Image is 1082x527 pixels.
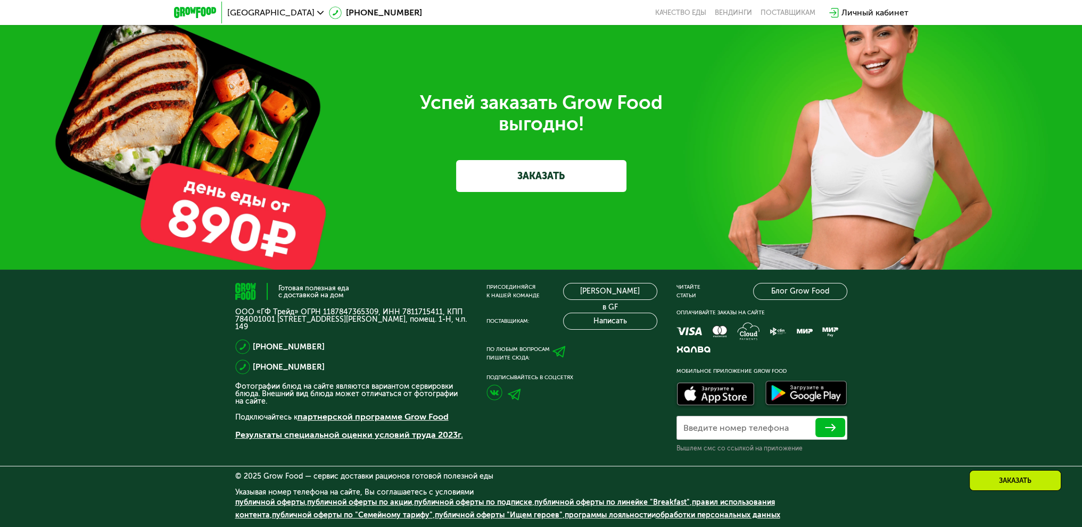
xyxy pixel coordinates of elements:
div: Готовая полезная еда с доставкой на дом [278,285,349,298]
div: © 2025 Grow Food — сервис доставки рационов готовой полезной еды [235,473,847,480]
div: Мобильное приложение Grow Food [676,367,847,375]
a: Качество еды [655,9,706,17]
span: , , , , , , , и [235,498,780,520]
a: публичной оферты "Ищем героев" [435,511,563,520]
button: Написать [563,313,657,330]
p: ООО «ГФ Трейд» ОГРН 1187847365309, ИНН 7811715411, КПП 784001001 [STREET_ADDRESS][PERSON_NAME], п... [235,308,467,331]
a: программы лояльности [565,511,651,520]
div: Читайте статьи [676,283,700,300]
a: [PERSON_NAME] в GF [563,283,657,300]
div: По любым вопросам пишите сюда: [486,345,550,362]
a: партнерской программе Grow Food [298,412,449,422]
div: Указывая номер телефона на сайте, Вы соглашаетесь с условиями [235,489,847,527]
a: Блог Grow Food [753,283,847,300]
span: [GEOGRAPHIC_DATA] [227,9,315,17]
a: [PHONE_NUMBER] [329,6,422,19]
a: правил использования контента [235,498,775,520]
div: Поставщикам: [486,317,529,325]
img: Доступно в Google Play [763,379,850,409]
div: Заказать [969,470,1061,491]
div: Оплачивайте заказы на сайте [676,308,847,317]
a: Результаты специальной оценки условий труда 2023г. [235,430,463,440]
a: публичной оферты по линейке "Breakfast" [534,498,690,507]
div: Успей заказать Grow Food выгодно! [243,92,839,135]
div: Вышлем смс со ссылкой на приложение [676,444,847,453]
a: публичной оферты по подписке [414,498,532,507]
div: Личный кабинет [841,6,908,19]
a: [PHONE_NUMBER] [253,340,325,353]
p: Подключайтесь к [235,411,467,423]
div: Подписывайтесь в соцсетях [486,373,657,382]
a: обработки персональных данных [656,511,780,520]
div: поставщикам [761,9,815,17]
a: Вендинги [715,9,752,17]
a: публичной оферты по "Семейному тарифу" [272,511,433,520]
a: публичной оферты [235,498,305,507]
a: [PHONE_NUMBER] [253,361,325,373]
a: публичной оферты по акции [307,498,412,507]
div: Присоединяйся к нашей команде [486,283,540,300]
a: ЗАКАЗАТЬ [456,160,626,192]
label: Введите номер телефона [683,425,789,431]
p: Фотографии блюд на сайте являются вариантом сервировки блюда. Внешний вид блюда может отличаться ... [235,383,467,405]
